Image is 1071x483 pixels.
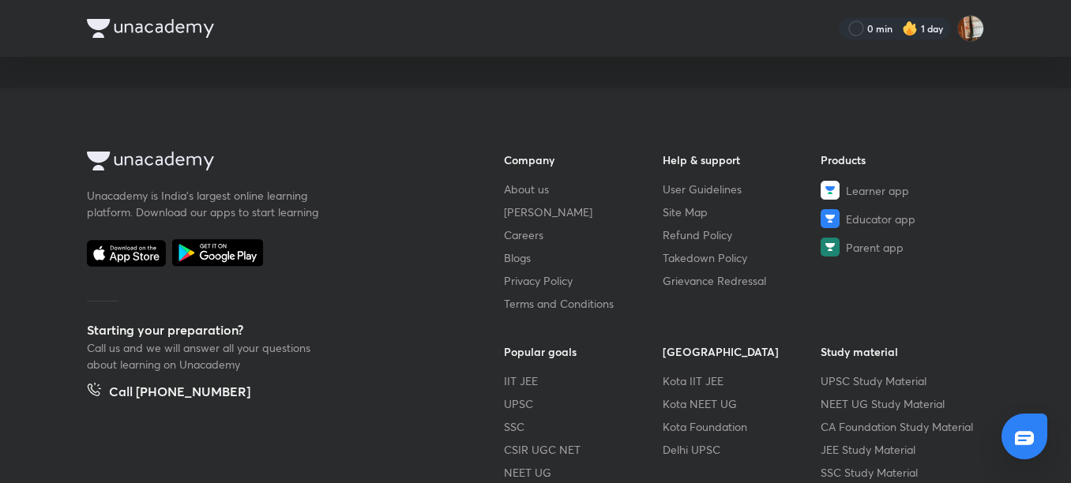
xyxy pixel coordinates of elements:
img: Educator app [821,209,840,228]
p: Call us and we will answer all your questions about learning on Unacademy [87,339,324,373]
img: Company Logo [87,152,214,170]
a: Kota NEET UG [663,395,821,412]
h6: Study material [821,343,979,360]
img: streak [902,21,918,36]
a: NEET UG [504,464,663,481]
h6: Products [821,152,979,168]
img: avinash sharma [957,15,984,42]
a: Terms and Conditions [504,295,663,312]
a: Educator app [821,209,979,228]
img: Company Logo [87,19,214,38]
a: Careers [504,227,663,243]
a: SSC Study Material [821,464,979,481]
a: Kota IIT JEE [663,373,821,389]
h6: Company [504,152,663,168]
h6: Help & support [663,152,821,168]
a: Parent app [821,238,979,256]
a: User Guidelines [663,181,821,197]
span: Parent app [846,239,904,256]
h5: Call [PHONE_NUMBER] [109,382,250,404]
a: IIT JEE [504,373,663,389]
a: CA Foundation Study Material [821,418,979,435]
a: Blogs [504,249,663,266]
a: Call [PHONE_NUMBER] [87,382,250,404]
a: Learner app [821,181,979,200]
a: Refund Policy [663,227,821,243]
a: Kota Foundation [663,418,821,435]
a: Company Logo [87,152,453,174]
img: Learner app [821,181,840,200]
a: JEE Study Material [821,441,979,458]
span: Learner app [846,182,909,199]
img: Parent app [821,238,840,256]
span: Educator app [846,211,915,227]
a: Site Map [663,204,821,220]
a: Delhi UPSC [663,441,821,458]
a: Privacy Policy [504,272,663,289]
h5: Starting your preparation? [87,320,453,339]
h6: Popular goals [504,343,663,360]
a: [PERSON_NAME] [504,204,663,220]
a: Takedown Policy [663,249,821,266]
span: Careers [504,227,543,243]
a: UPSC Study Material [821,373,979,389]
h6: [GEOGRAPHIC_DATA] [663,343,821,360]
a: NEET UG Study Material [821,395,979,412]
a: About us [504,181,663,197]
a: UPSC [504,395,663,412]
p: Unacademy is India’s largest online learning platform. Download our apps to start learning [87,187,324,220]
a: Grievance Redressal [663,272,821,289]
a: CSIR UGC NET [504,441,663,458]
a: SSC [504,418,663,435]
